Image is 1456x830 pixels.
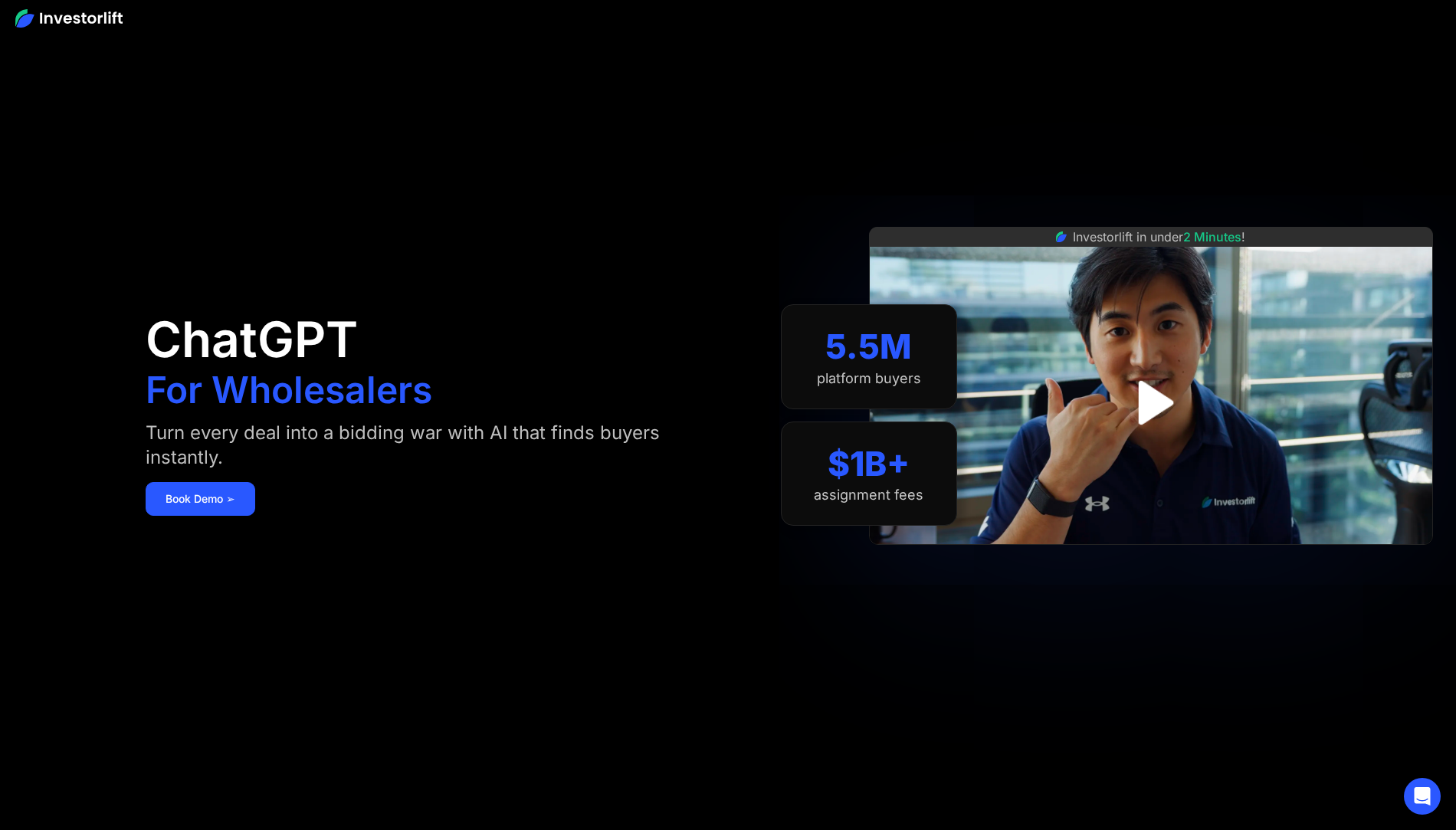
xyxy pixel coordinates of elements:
[146,482,255,516] a: Book Demo ➢
[1183,229,1241,244] span: 2 Minutes
[828,444,910,484] div: $1B+
[1036,553,1266,571] iframe: Customer reviews powered by Trustpilot
[146,315,358,364] h1: ChatGPT
[146,372,432,408] h1: For Wholesalers
[146,421,697,470] div: Turn every deal into a bidding war with AI that finds buyers instantly.
[817,370,921,387] div: platform buyers
[1073,228,1245,246] div: Investorlift in under !
[814,487,923,504] div: assignment fees
[825,326,912,367] div: 5.5M
[1117,369,1185,437] a: open lightbox
[1404,778,1441,815] div: Open Intercom Messenger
